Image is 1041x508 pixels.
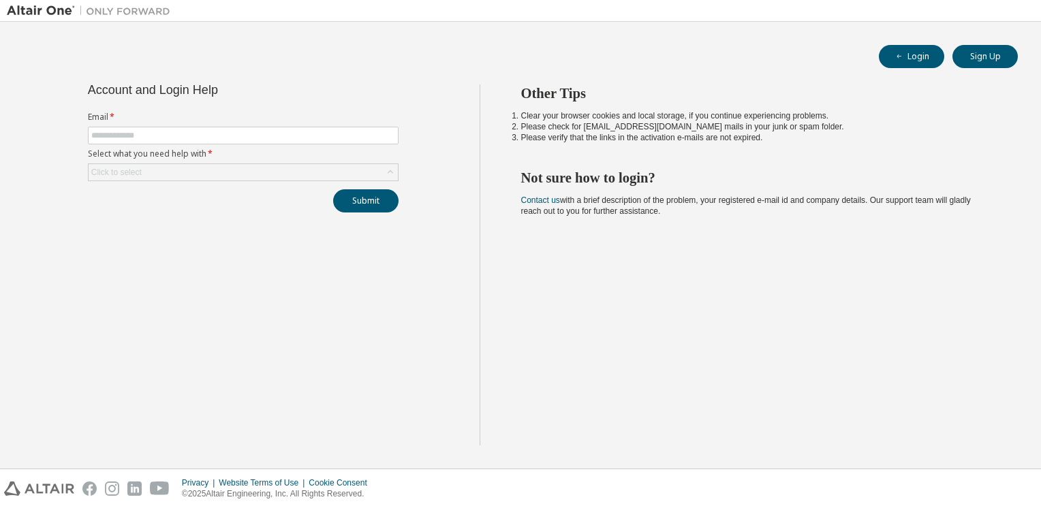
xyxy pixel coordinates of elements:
a: Contact us [521,195,560,205]
div: Click to select [91,167,142,178]
div: Account and Login Help [88,84,337,95]
div: Privacy [182,477,219,488]
div: Website Terms of Use [219,477,309,488]
span: with a brief description of the problem, your registered e-mail id and company details. Our suppo... [521,195,971,216]
h2: Other Tips [521,84,994,102]
img: altair_logo.svg [4,481,74,496]
li: Please verify that the links in the activation e-mails are not expired. [521,132,994,143]
h2: Not sure how to login? [521,169,994,187]
p: © 2025 Altair Engineering, Inc. All Rights Reserved. [182,488,375,500]
button: Submit [333,189,399,212]
button: Sign Up [952,45,1018,68]
img: Altair One [7,4,177,18]
img: facebook.svg [82,481,97,496]
li: Clear your browser cookies and local storage, if you continue experiencing problems. [521,110,994,121]
label: Email [88,112,399,123]
label: Select what you need help with [88,148,399,159]
button: Login [879,45,944,68]
li: Please check for [EMAIL_ADDRESS][DOMAIN_NAME] mails in your junk or spam folder. [521,121,994,132]
div: Cookie Consent [309,477,375,488]
img: youtube.svg [150,481,170,496]
img: linkedin.svg [127,481,142,496]
div: Click to select [89,164,398,180]
img: instagram.svg [105,481,119,496]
